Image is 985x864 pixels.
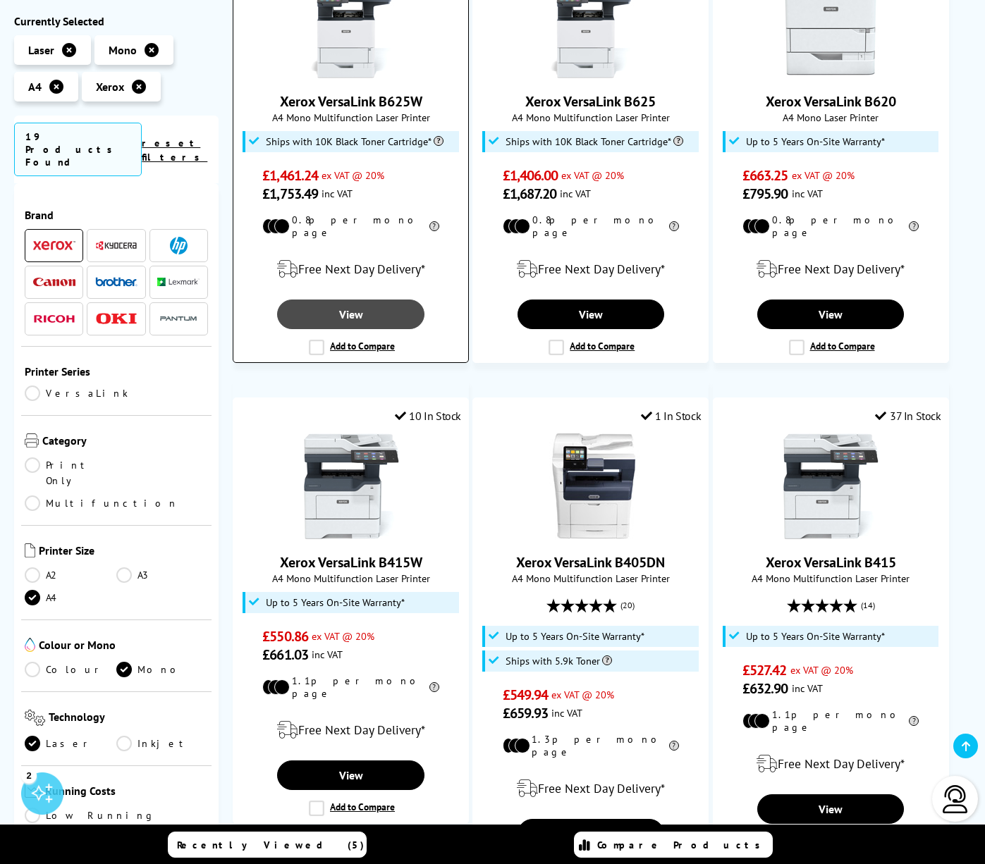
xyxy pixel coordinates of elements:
span: inc VAT [560,187,591,200]
li: 1.3p per mono page [503,733,679,758]
a: View [277,760,424,790]
a: A3 [116,567,208,583]
div: 1 In Stock [641,409,702,423]
a: Mono [116,662,208,677]
div: modal_delivery [480,769,701,808]
span: Laser [28,43,54,57]
a: View [518,300,665,329]
a: Brother [95,273,137,291]
span: Category [42,433,208,450]
a: VersaLink [25,385,128,401]
span: Brand [25,208,208,222]
a: Xerox VersaLink B405DN [538,528,644,542]
a: View [757,794,905,824]
img: Technology [25,710,45,726]
a: Xerox VersaLink B405DN [516,553,665,572]
a: View [757,300,905,329]
span: £659.93 [503,704,549,722]
img: user-headset-light.svg [941,785,969,813]
span: Ships with 5.9k Toner [506,655,612,667]
li: 1.1p per mono page [742,708,919,734]
img: HP [170,237,188,254]
span: £527.42 [742,661,787,679]
div: modal_delivery [240,249,461,289]
div: 37 In Stock [875,409,941,423]
span: ex VAT @ 20% [551,688,614,701]
span: Ships with 10K Black Toner Cartridge* [266,136,443,147]
span: £795.90 [742,185,788,203]
span: Xerox [96,80,124,94]
span: Technology [49,710,208,729]
li: 0.8p per mono page [742,214,919,239]
a: Xerox VersaLink B620 [766,92,896,111]
span: A4 Mono Multifunction Laser Printer [480,111,701,124]
span: £661.03 [262,646,308,664]
span: ex VAT @ 20% [790,663,853,677]
div: Currently Selected [14,14,219,28]
span: £1,461.24 [262,166,318,185]
img: Xerox VersaLink B415W [298,433,404,539]
span: £549.94 [503,686,549,704]
a: Pantum [157,310,200,328]
img: Category [25,433,39,448]
a: Xerox VersaLink B415 [766,553,896,572]
span: A4 Mono Multifunction Laser Printer [721,572,941,585]
img: Ricoh [33,315,75,323]
img: OKI [95,313,137,325]
a: Compare Products [574,832,773,858]
span: (20) [620,592,635,619]
a: Print Only [25,457,116,488]
li: 0.8p per mono page [503,214,679,239]
label: Add to Compare [789,340,875,355]
li: 0.8p per mono page [262,214,439,239]
span: Colour or Mono [39,638,208,655]
a: View [518,819,665,848]
span: inc VAT [792,681,823,695]
label: Add to Compare [549,340,635,355]
a: Kyocera [95,237,137,254]
span: Recently Viewed (5) [177,839,365,851]
img: Lexmark [157,278,200,287]
span: Ships with 10K Black Toner Cartridge* [506,136,683,147]
span: A4 Mono Multifunction Laser Printer [240,572,461,585]
img: Colour or Mono [25,638,35,652]
a: OKI [95,310,137,328]
span: Compare Products [597,839,768,851]
li: 1.1p per mono page [262,674,439,700]
span: Printer Series [25,364,208,378]
span: inc VAT [792,187,823,200]
a: Xerox VersaLink B625W [298,67,404,81]
span: Mono [109,43,137,57]
a: HP [157,237,200,254]
span: ex VAT @ 20% [312,629,374,643]
a: Colour [25,662,116,677]
a: Xerox VersaLink B625 [538,67,644,81]
div: 10 In Stock [395,409,461,423]
span: Up to 5 Years On-Site Warranty* [506,631,644,642]
a: Ricoh [33,310,75,328]
a: View [277,300,424,329]
a: Xerox VersaLink B625 [525,92,656,111]
a: Low Running Cost [25,808,208,839]
span: A4 [28,80,42,94]
span: £1,406.00 [503,166,558,185]
div: modal_delivery [240,710,461,750]
span: Up to 5 Years On-Site Warranty* [746,631,885,642]
a: Canon [33,273,75,291]
a: Recently Viewed (5) [168,832,367,858]
img: Xerox [33,241,75,251]
div: modal_delivery [480,249,701,289]
a: Xerox VersaLink B415 [778,528,883,542]
span: A4 Mono Multifunction Laser Printer [240,111,461,124]
span: ex VAT @ 20% [561,168,624,182]
span: (14) [861,592,875,619]
a: Multifunction [25,495,178,511]
span: ex VAT @ 20% [792,168,855,182]
a: Xerox [33,237,75,254]
a: Xerox VersaLink B415W [298,528,404,542]
span: £1,753.49 [262,185,318,203]
span: 19 Products Found [14,123,142,176]
img: Xerox VersaLink B405DN [538,433,644,539]
a: Inkjet [116,736,208,751]
span: £1,687.20 [503,185,557,203]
